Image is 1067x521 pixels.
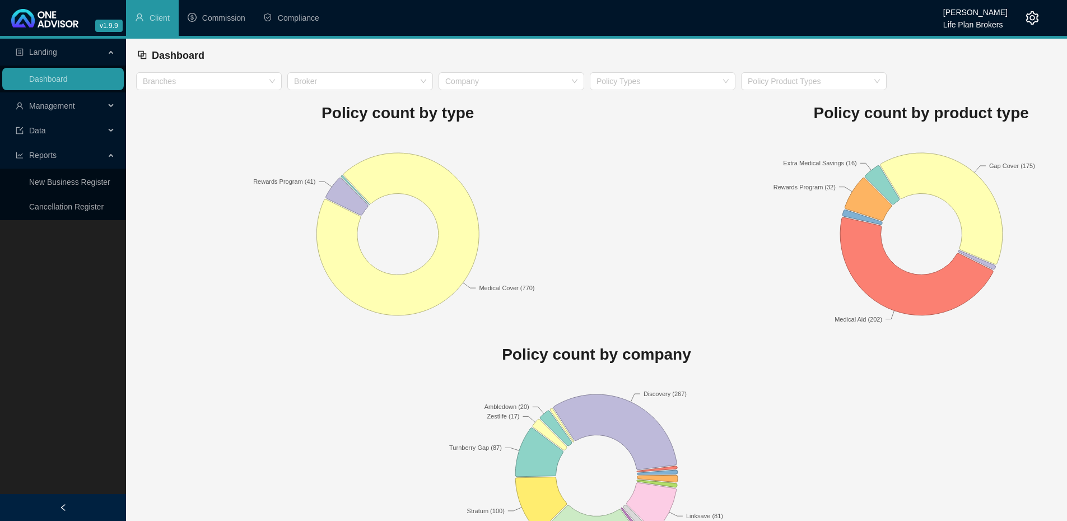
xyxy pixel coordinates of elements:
span: import [16,127,24,134]
text: Turnberry Gap (87) [449,444,502,451]
h1: Policy count by company [136,342,1057,367]
text: Medical Cover (770) [479,285,534,291]
text: Stratum (100) [467,508,505,514]
span: user [135,13,144,22]
span: line-chart [16,151,24,159]
a: New Business Register [29,178,110,187]
a: Cancellation Register [29,202,104,211]
text: Linksave (81) [686,513,723,519]
span: Client [150,13,170,22]
text: Discovery (267) [644,390,687,397]
div: Life Plan Brokers [943,15,1008,27]
span: Commission [202,13,245,22]
text: Rewards Program (32) [773,183,835,190]
span: Compliance [278,13,319,22]
text: Medical Aid (202) [835,315,882,322]
text: Extra Medical Savings (16) [783,160,856,166]
span: profile [16,48,24,56]
span: Data [29,126,46,135]
a: Dashboard [29,75,68,83]
span: dollar [188,13,197,22]
span: Dashboard [152,50,204,61]
img: 2df55531c6924b55f21c4cf5d4484680-logo-light.svg [11,9,78,27]
span: Landing [29,48,57,57]
span: v1.9.9 [95,20,123,32]
text: Zestlife (17) [487,413,519,420]
span: Reports [29,151,57,160]
span: block [137,50,147,60]
div: [PERSON_NAME] [943,3,1008,15]
span: setting [1026,11,1039,25]
span: safety [263,13,272,22]
span: left [59,504,67,511]
text: Rewards Program (41) [253,178,315,185]
span: user [16,102,24,110]
text: Gap Cover (175) [989,162,1035,169]
span: Management [29,101,75,110]
text: Ambledown (20) [484,403,529,410]
h1: Policy count by type [136,101,660,125]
